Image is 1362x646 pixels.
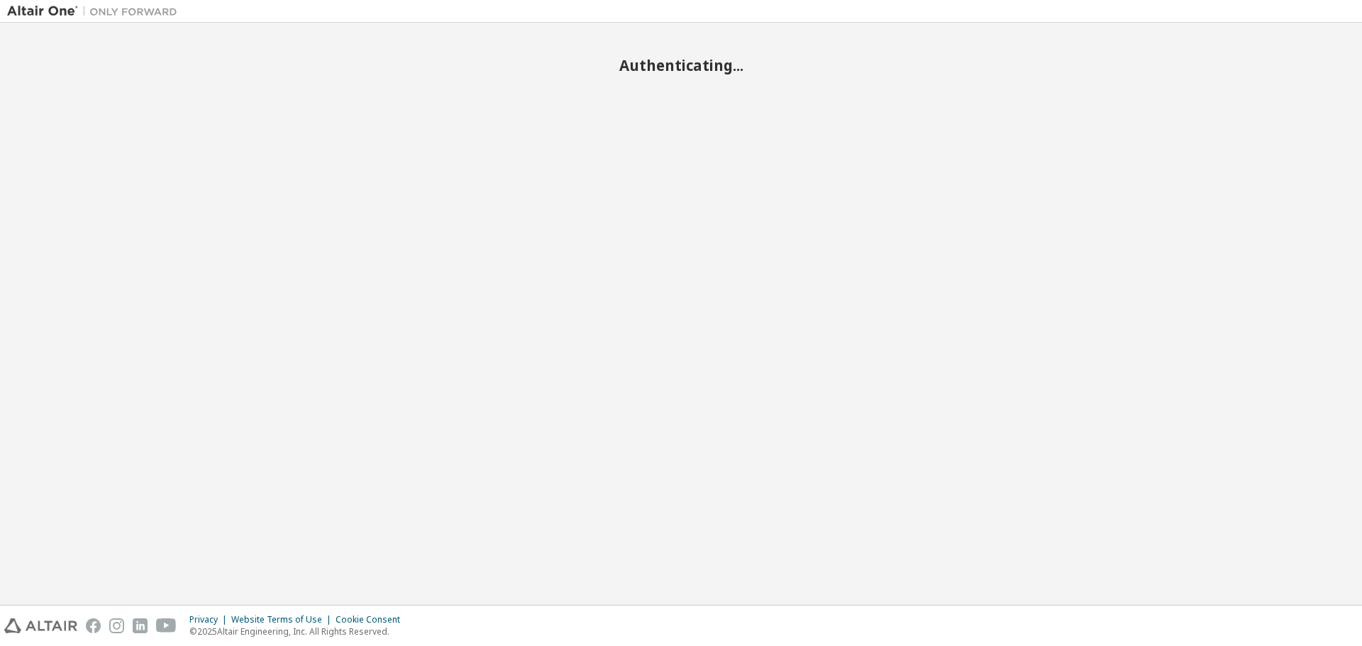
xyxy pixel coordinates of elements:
div: Website Terms of Use [231,614,336,625]
div: Privacy [189,614,231,625]
div: Cookie Consent [336,614,409,625]
h2: Authenticating... [7,56,1355,74]
img: altair_logo.svg [4,618,77,633]
img: facebook.svg [86,618,101,633]
img: Altair One [7,4,184,18]
img: linkedin.svg [133,618,148,633]
img: instagram.svg [109,618,124,633]
img: youtube.svg [156,618,177,633]
p: © 2025 Altair Engineering, Inc. All Rights Reserved. [189,625,409,637]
